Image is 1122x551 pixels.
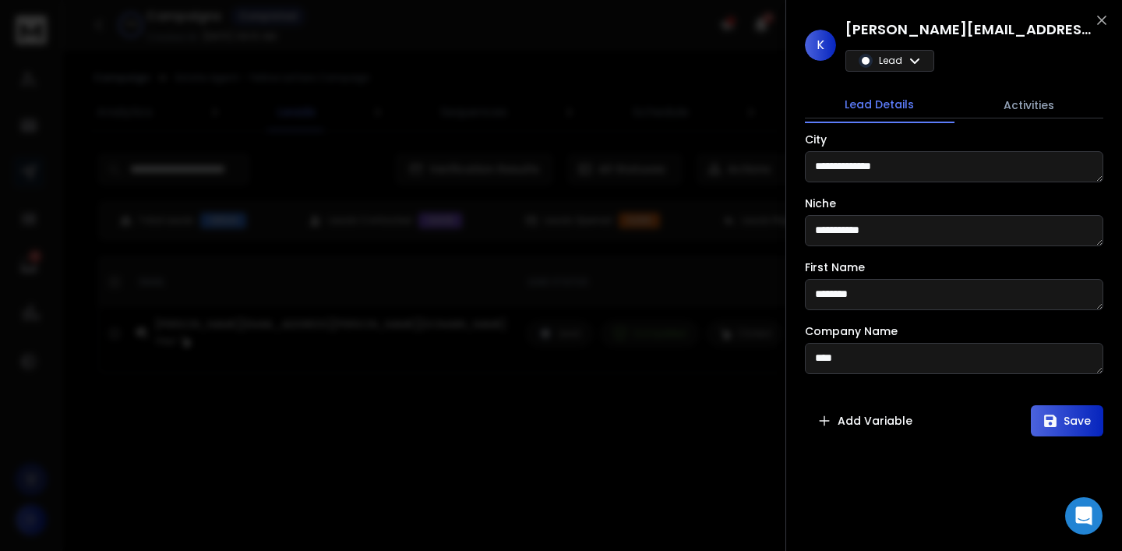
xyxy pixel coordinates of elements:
span: K [805,30,836,61]
button: Activities [954,88,1104,122]
h1: [PERSON_NAME][EMAIL_ADDRESS][PERSON_NAME][DOMAIN_NAME] [845,19,1095,41]
div: Open Intercom Messenger [1065,497,1103,535]
button: Save [1031,405,1103,436]
label: First Name [805,262,865,273]
button: Add Variable [805,405,925,436]
button: Lead Details [805,87,954,123]
label: Company Name [805,326,898,337]
label: City [805,134,827,145]
p: Lead [879,55,902,67]
label: Niche [805,198,836,209]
